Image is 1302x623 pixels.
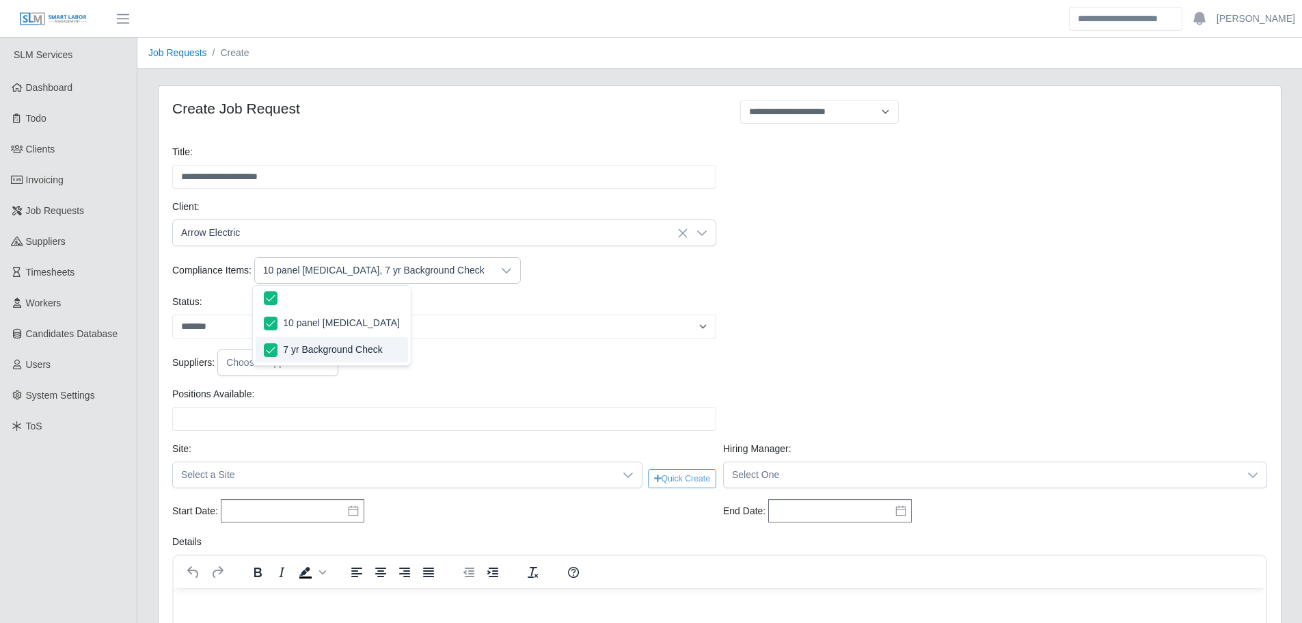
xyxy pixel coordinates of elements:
li: Create [207,46,249,60]
button: Quick Create [648,469,716,488]
span: Job Requests [26,205,85,216]
label: Suppliers: [172,356,215,370]
span: Suppliers [26,236,66,247]
span: 7 yr Background Check [283,343,383,357]
span: Todo [26,113,46,124]
span: Select a Site [173,462,614,488]
span: SLM Services [14,49,72,60]
button: Italic [270,563,293,582]
span: Clients [26,144,55,155]
span: Select One [724,462,1239,488]
label: Start Date: [172,504,218,518]
span: Timesheets [26,267,75,278]
body: Rich Text Area. Press ALT-0 for help. [11,11,1081,57]
label: Hiring Manager: [723,442,791,456]
button: Redo [206,563,229,582]
label: Status: [172,295,202,309]
span: Workers [26,297,62,308]
div: Choose Suppliers [218,350,310,375]
label: End Date: [723,504,765,518]
li: 7 yr Background Check [256,337,408,362]
span: Dashboard [26,82,73,93]
img: SLM Logo [19,12,87,27]
input: Search [1069,7,1182,31]
label: Details [172,535,202,549]
span: Candidates Database [26,328,118,339]
button: Align center [369,563,392,582]
div: 10 panel [MEDICAL_DATA], 7 yr Background Check [255,258,493,283]
button: Justify [417,563,440,582]
button: Undo [182,563,205,582]
h4: Create Job Request [172,100,709,117]
span: Arrow Electric [173,220,688,246]
button: Help [562,563,585,582]
a: Job Requests [148,47,207,58]
button: Clear formatting [521,563,545,582]
li: 10 panel Drug Screen [256,310,408,336]
span: ToS [26,421,42,432]
button: Align left [345,563,368,582]
label: Title: [172,145,193,159]
span: Users [26,359,51,370]
a: [PERSON_NAME] [1217,12,1295,26]
button: Bold [246,563,269,582]
span: 10 panel [MEDICAL_DATA] [283,316,400,330]
label: Site: [172,442,191,456]
span: Invoicing [26,174,64,185]
ul: Option List [253,308,411,365]
span: System Settings [26,390,95,401]
label: Client: [172,200,200,214]
label: Positions Available: [172,387,254,401]
button: Increase indent [481,563,504,582]
div: Background color Black [294,563,328,582]
body: Rich Text Area. Press ALT-0 for help. [11,11,1081,26]
label: Compliance Items: [172,263,252,278]
button: Decrease indent [457,563,480,582]
button: Align right [393,563,416,582]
